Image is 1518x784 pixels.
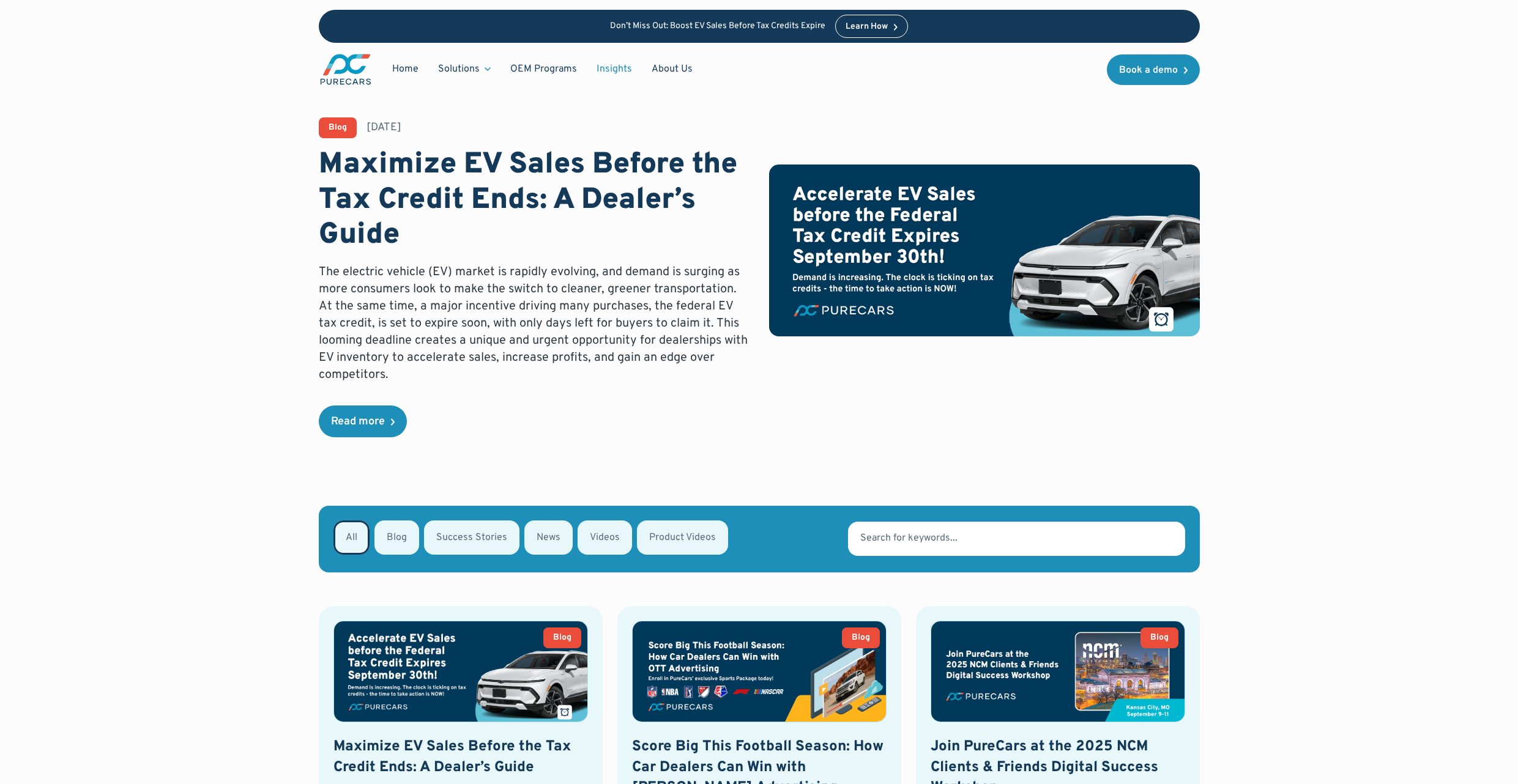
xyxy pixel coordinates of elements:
[846,23,888,31] div: Learn How
[331,416,385,427] div: Read more
[319,405,407,437] a: Read more
[587,57,642,81] a: Insights
[382,57,428,81] a: Home
[366,120,401,135] div: [DATE]
[1107,54,1200,85] a: Book a demo
[333,737,588,778] h2: Maximize EV Sales Before the Tax Credit Ends: A Dealer’s Guide
[319,264,750,383] p: The electric vehicle (EV) market is rapidly evolving, and demand is surging as more consumers loo...
[438,62,480,76] div: Solutions
[319,148,750,254] h1: Maximize EV Sales Before the Tax Credit Ends: A Dealer’s Guide
[319,53,373,86] img: purecars logo
[642,57,702,81] a: About Us
[835,15,908,38] a: Learn How
[319,53,373,86] a: main
[428,57,500,81] div: Solutions
[610,21,825,32] p: Don’t Miss Out: Boost EV Sales Before Tax Credits Expire
[500,57,587,81] a: OEM Programs
[1119,65,1178,75] div: Book a demo
[848,522,1185,556] input: Search for keywords...
[553,634,571,642] div: Blog
[1150,634,1169,642] div: Blog
[319,506,1200,572] form: Email Form
[329,124,347,132] div: Blog
[852,634,870,642] div: Blog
